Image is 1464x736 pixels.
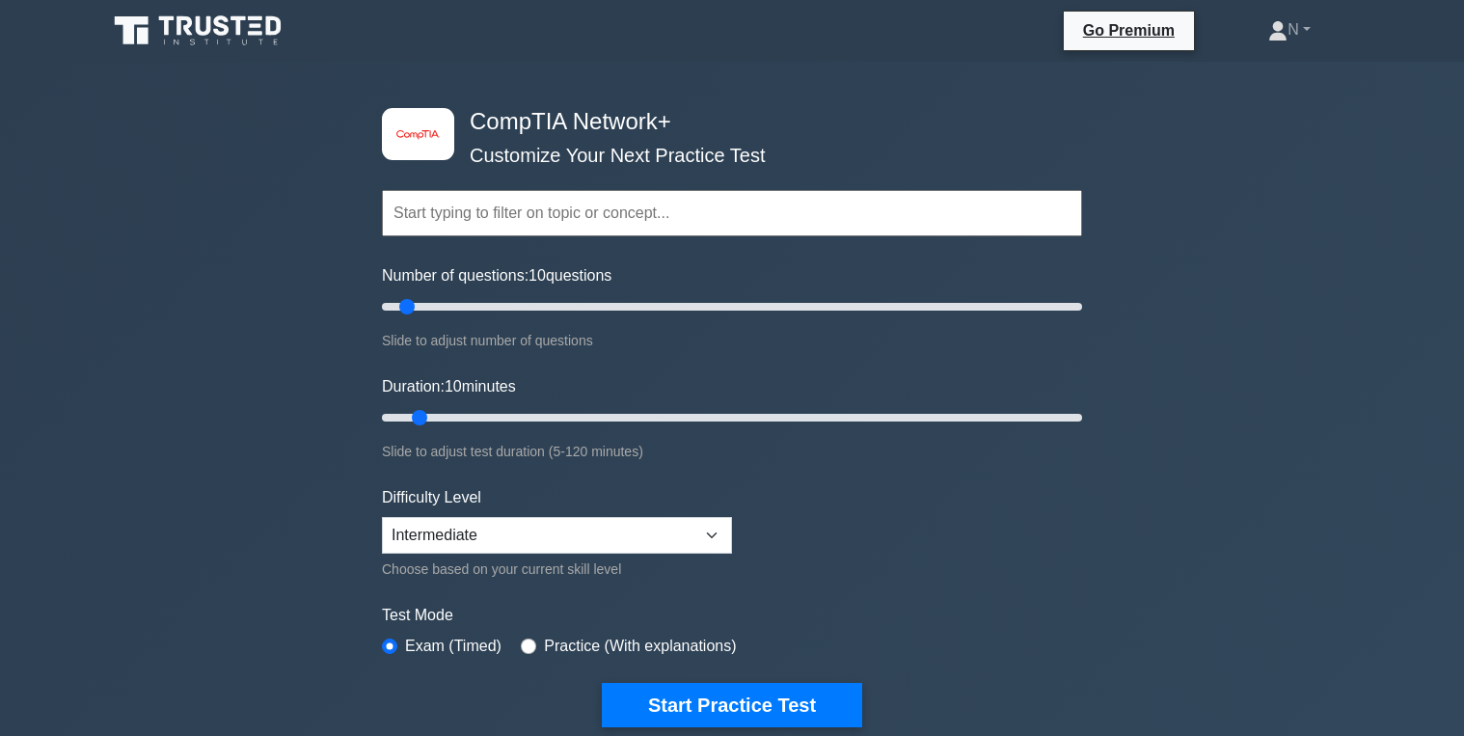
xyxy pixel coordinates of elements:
[544,635,736,658] label: Practice (With explanations)
[1071,18,1186,42] a: Go Premium
[382,486,481,509] label: Difficulty Level
[382,329,1082,352] div: Slide to adjust number of questions
[382,440,1082,463] div: Slide to adjust test duration (5-120 minutes)
[602,683,862,727] button: Start Practice Test
[382,558,732,581] div: Choose based on your current skill level
[1222,11,1357,49] a: N
[382,190,1082,236] input: Start typing to filter on topic or concept...
[382,604,1082,627] label: Test Mode
[529,267,546,284] span: 10
[382,264,611,287] label: Number of questions: questions
[462,108,988,136] h4: CompTIA Network+
[445,378,462,395] span: 10
[382,375,516,398] label: Duration: minutes
[405,635,502,658] label: Exam (Timed)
